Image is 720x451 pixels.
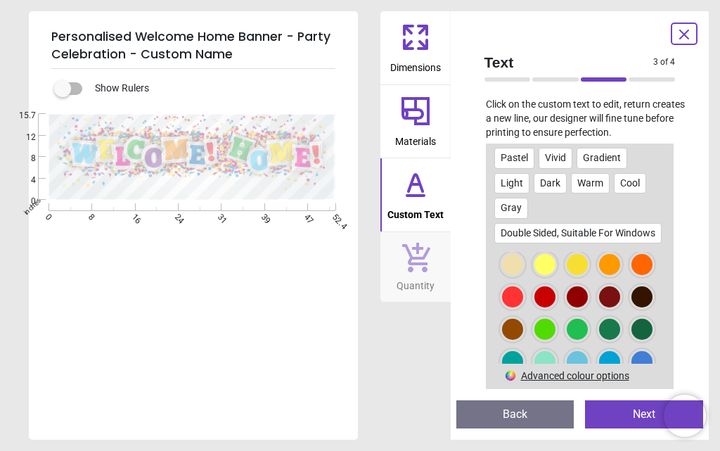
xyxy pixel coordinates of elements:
h5: Personalised Welcome Home Banner - Party Celebration - Custom Name [51,23,335,69]
div: dark brown [631,286,652,307]
div: Warm [571,173,610,194]
div: Pastel [494,148,534,169]
span: 15.7 [9,110,36,122]
div: forest green [599,319,620,340]
div: brown [502,319,523,340]
div: Vivid [539,148,572,169]
span: 3 of 4 [653,56,675,68]
div: azure blue [599,351,620,372]
div: red-orange [502,286,523,307]
div: Dark [534,173,567,194]
div: Gradient [577,148,627,169]
div: dark orange [631,254,652,275]
span: 8 [9,153,36,165]
div: sky blue [567,351,588,372]
div: teal [567,319,588,340]
div: orange [599,254,620,275]
span: Dimensions [390,54,441,75]
span: 12 [9,132,36,144]
div: royal blue [631,351,652,372]
div: golden yellow [567,254,588,275]
button: Materials [380,85,451,158]
div: light gold [502,254,523,275]
div: Light [494,173,529,194]
div: deep red [567,286,588,307]
button: Dimensions [380,11,451,84]
div: pale green [534,351,555,372]
button: Next [585,400,703,428]
button: Back [456,400,574,428]
div: dark green [631,319,652,340]
div: dark red [534,286,555,307]
span: 4 [9,174,36,186]
span: 0 [9,196,36,208]
button: Quantity [380,232,451,303]
div: maroon [599,286,620,307]
img: Color wheel [504,369,517,382]
iframe: Brevo live chat [664,395,706,437]
div: Cool [614,173,646,194]
p: Click on the custom text to edit, return creates a new line, our designer will fine tune before p... [473,98,687,139]
span: Quantity [397,272,435,293]
div: Gray [494,198,528,219]
button: Custom Text [380,158,451,231]
div: green [534,319,555,340]
div: Double Sided, Suitable For Windows [494,223,662,244]
span: Text [484,52,654,72]
div: yellow [534,254,555,275]
div: Show Rulers [63,80,358,97]
div: Advanced colour options [521,369,629,383]
span: Materials [395,128,436,149]
span: Custom Text [387,201,444,222]
div: turquoise [502,351,523,372]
